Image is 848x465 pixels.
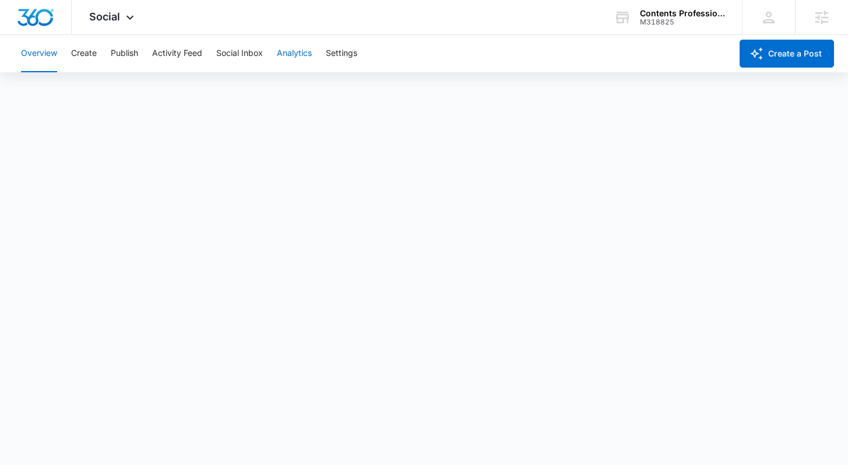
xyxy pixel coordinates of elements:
[89,10,120,23] span: Social
[640,18,725,26] div: account id
[152,35,202,72] button: Activity Feed
[277,35,312,72] button: Analytics
[111,35,138,72] button: Publish
[216,35,263,72] button: Social Inbox
[326,35,357,72] button: Settings
[21,35,57,72] button: Overview
[740,40,834,68] button: Create a Post
[640,9,725,18] div: account name
[71,35,97,72] button: Create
